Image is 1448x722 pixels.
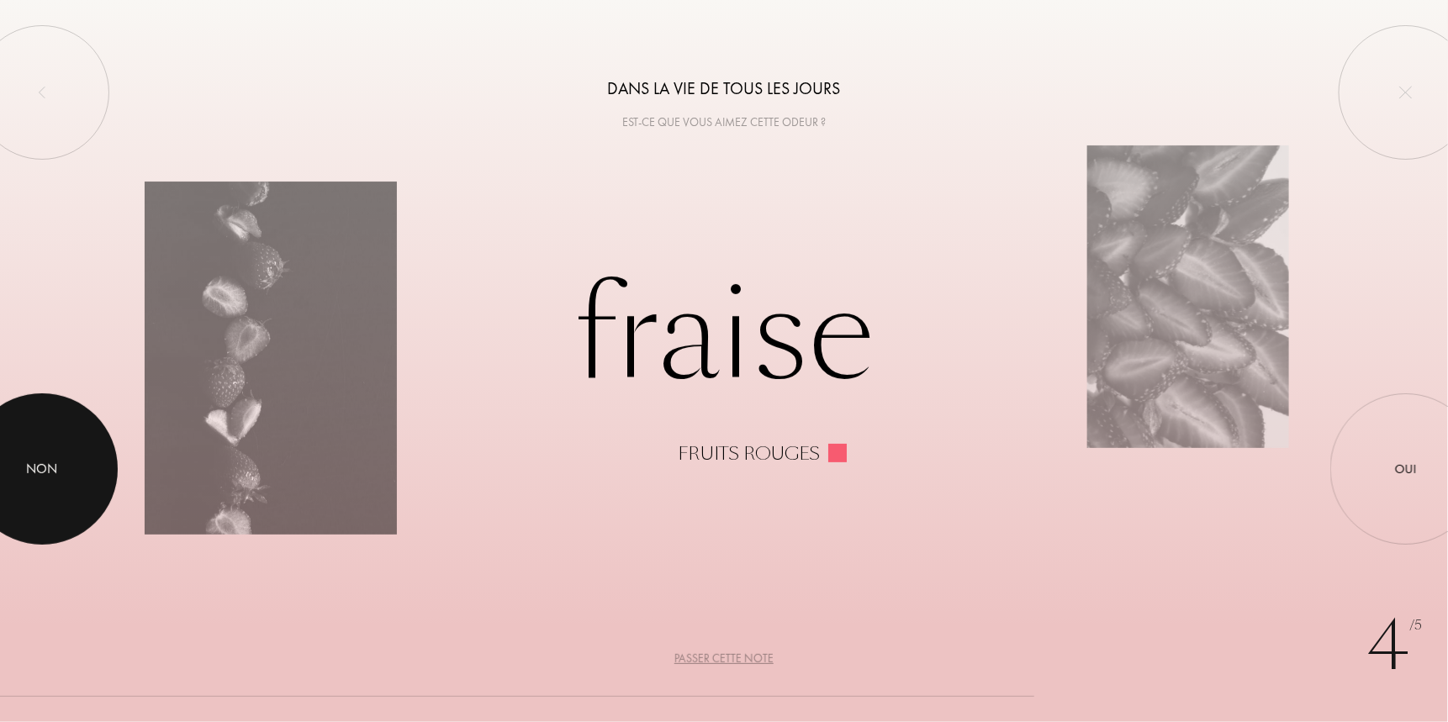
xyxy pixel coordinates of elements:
[27,459,58,479] div: Non
[1399,86,1413,99] img: quit_onboard.svg
[1410,616,1423,635] span: /5
[145,259,1303,464] div: fraise
[35,86,49,99] img: left_onboard.svg
[1395,460,1417,479] div: Oui
[678,444,820,464] div: Fruits rouges
[1366,596,1423,697] div: 4
[674,650,774,667] div: Passer cette note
